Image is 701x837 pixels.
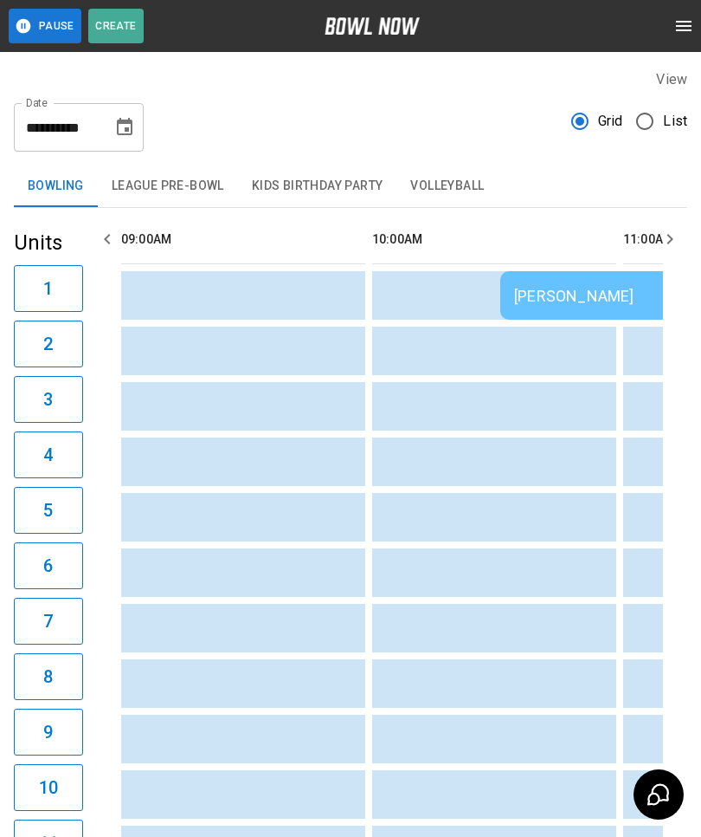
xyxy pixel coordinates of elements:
button: 7 [14,598,83,645]
h6: 6 [43,552,53,580]
h6: 7 [43,607,53,635]
h6: 1 [43,275,53,302]
th: 09:00AM [121,215,365,264]
h6: 4 [43,441,53,469]
img: logo [325,17,420,35]
h6: 8 [43,663,53,691]
button: Pause [9,9,81,43]
button: Volleyball [396,165,498,207]
button: 5 [14,487,83,534]
th: 10:00AM [372,215,616,264]
button: 9 [14,709,83,756]
button: 6 [14,542,83,589]
button: 8 [14,653,83,700]
span: List [663,111,687,132]
h6: 5 [43,496,53,524]
button: 10 [14,764,83,811]
h6: 10 [39,774,58,801]
button: Kids Birthday Party [238,165,397,207]
h6: 9 [43,718,53,746]
span: Grid [598,111,623,132]
button: 4 [14,431,83,478]
button: open drawer [666,9,701,43]
label: View [656,71,687,88]
h6: 2 [43,330,53,358]
div: inventory tabs [14,165,687,207]
h6: 3 [43,386,53,413]
button: League Pre-Bowl [98,165,238,207]
button: 3 [14,376,83,423]
button: Create [88,9,144,43]
button: 2 [14,321,83,367]
button: 1 [14,265,83,312]
h5: Units [14,229,83,256]
button: Bowling [14,165,98,207]
button: Choose date, selected date is Aug 15, 2025 [107,110,142,145]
